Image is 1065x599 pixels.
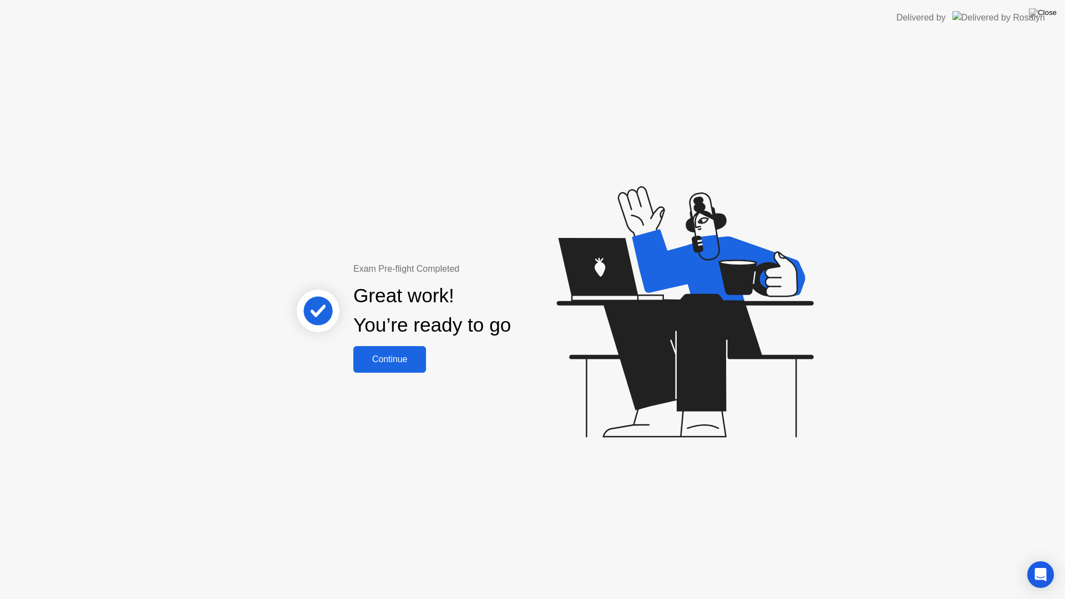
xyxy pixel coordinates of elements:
div: Delivered by [896,11,946,24]
div: Great work! You’re ready to go [353,281,511,340]
img: Delivered by Rosalyn [952,11,1045,24]
img: Close [1029,8,1057,17]
div: Exam Pre-flight Completed [353,262,582,276]
div: Open Intercom Messenger [1027,561,1054,588]
div: Continue [357,354,423,364]
button: Continue [353,346,426,373]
